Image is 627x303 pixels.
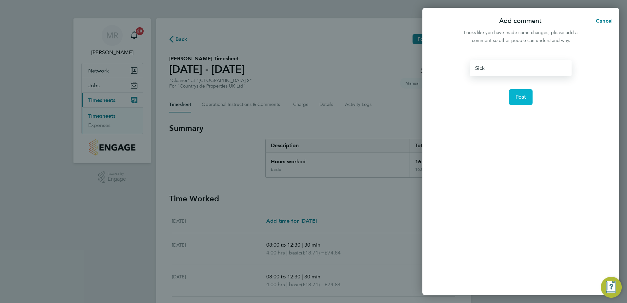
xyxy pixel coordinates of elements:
[509,89,533,105] button: Post
[516,94,526,100] span: Post
[460,29,581,45] div: Looks like you have made some changes, please add a comment so other people can understand why.
[601,277,622,298] button: Engage Resource Center
[585,14,619,28] button: Cancel
[470,60,571,76] div: Sick
[499,16,541,26] p: Add comment
[594,18,613,24] span: Cancel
